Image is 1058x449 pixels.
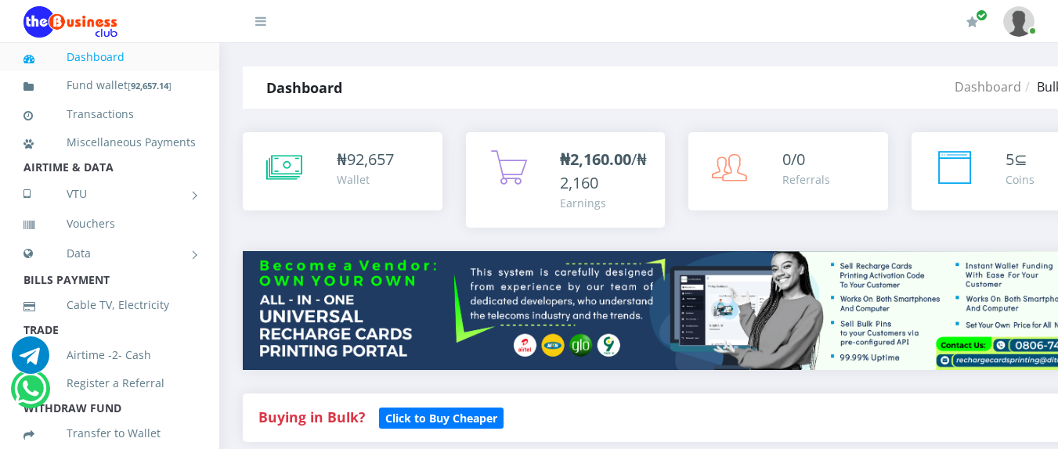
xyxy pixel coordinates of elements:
a: Vouchers [23,206,196,242]
a: Chat for support [14,382,46,408]
a: Data [23,234,196,273]
a: Click to Buy Cheaper [379,408,504,426]
div: ₦ [337,148,394,171]
a: Dashboard [23,39,196,75]
a: VTU [23,174,196,214]
div: ⊆ [1006,148,1035,171]
b: 92,657.14 [131,80,168,92]
div: Earnings [560,195,650,211]
a: Transactions [23,96,196,132]
a: Dashboard [955,78,1021,95]
a: Chat for support [12,348,49,374]
span: 92,657 [347,149,394,170]
img: User [1003,6,1035,37]
span: 0/0 [782,149,805,170]
b: ₦2,160.00 [560,149,631,170]
small: [ ] [128,80,172,92]
a: Airtime -2- Cash [23,337,196,373]
div: Referrals [782,171,830,188]
a: Cable TV, Electricity [23,287,196,323]
a: Fund wallet[92,657.14] [23,67,196,104]
b: Click to Buy Cheaper [385,411,497,426]
div: Coins [1006,171,1035,188]
a: Register a Referral [23,365,196,401]
a: 0/0 Referrals [688,132,888,210]
a: ₦92,657 Wallet [243,132,442,210]
a: Miscellaneous Payments [23,124,196,160]
div: Wallet [337,171,394,188]
a: ₦2,160.00/₦2,160 Earnings [466,132,666,228]
strong: Dashboard [266,78,342,97]
i: Renew/Upgrade Subscription [966,16,978,28]
span: Renew/Upgrade Subscription [976,9,988,21]
img: Logo [23,6,117,38]
strong: Buying in Bulk? [258,408,365,426]
span: 5 [1006,149,1014,170]
span: /₦2,160 [560,149,647,193]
